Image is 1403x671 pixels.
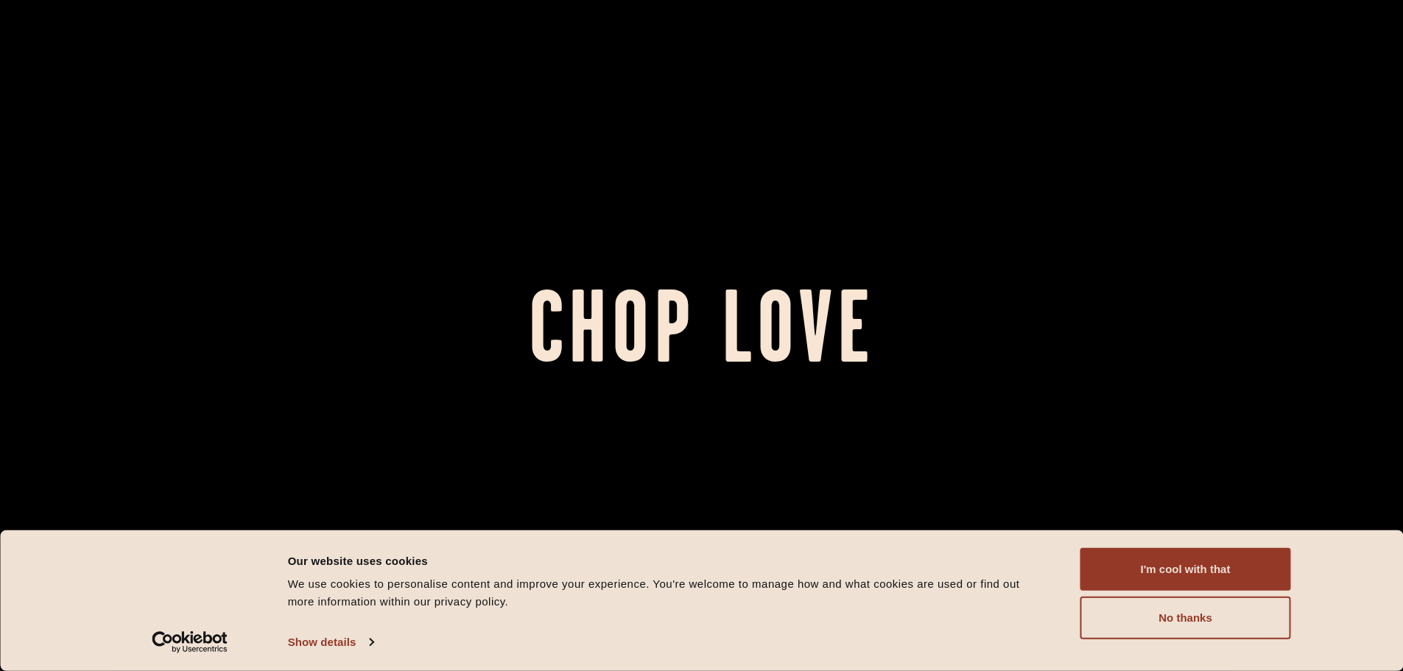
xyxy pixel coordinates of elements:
[288,631,373,653] a: Show details
[125,631,254,653] a: Usercentrics Cookiebot - opens in a new window
[1080,548,1291,591] button: I'm cool with that
[1080,597,1291,639] button: No thanks
[288,575,1047,611] div: We use cookies to personalise content and improve your experience. You're welcome to manage how a...
[288,552,1047,569] div: Our website uses cookies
